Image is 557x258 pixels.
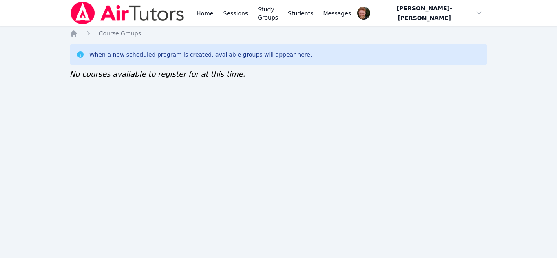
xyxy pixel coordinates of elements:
a: Course Groups [99,29,141,37]
span: No courses available to register for at this time. [70,70,245,78]
div: When a new scheduled program is created, available groups will appear here. [89,51,312,59]
img: Air Tutors [70,2,185,24]
span: Course Groups [99,30,141,37]
nav: Breadcrumb [70,29,488,37]
span: Messages [323,9,351,18]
